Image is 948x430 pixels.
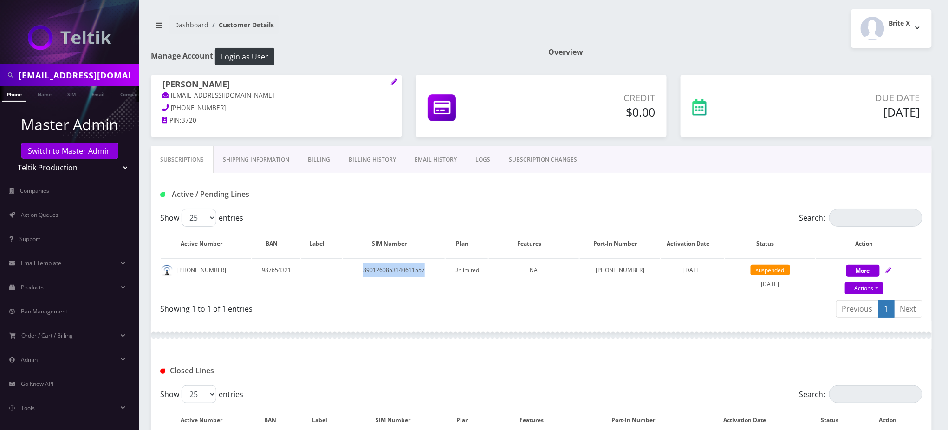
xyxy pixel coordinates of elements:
[151,15,534,42] nav: breadcrumb
[446,230,488,257] th: Plan: activate to sort column ascending
[894,300,922,318] a: Next
[799,385,922,403] label: Search:
[151,48,534,65] h1: Manage Account
[580,258,660,296] td: [PHONE_NUMBER]
[22,332,73,339] span: Order / Cart / Billing
[21,143,118,159] a: Switch to Master Admin
[405,146,466,173] a: EMAIL HISTORY
[548,48,932,57] h1: Overview
[252,258,300,296] td: 987654321
[343,230,445,257] th: SIM Number: activate to sort column ascending
[851,9,932,48] button: Brite X
[20,187,50,195] span: Companies
[160,192,165,197] img: Active / Pending Lines
[829,209,922,227] input: Search:
[725,258,815,296] td: [DATE]
[301,230,342,257] th: Label: activate to sort column ascending
[116,86,147,101] a: Company
[182,385,216,403] select: Showentries
[2,86,26,102] a: Phone
[160,369,165,374] img: Closed Lines
[21,404,35,412] span: Tools
[299,146,339,173] a: Billing
[773,91,920,105] p: Due Date
[162,116,182,125] a: PIN:
[816,230,922,257] th: Action: activate to sort column ascending
[489,258,579,296] td: NA
[160,190,405,199] h1: Active / Pending Lines
[87,86,109,101] a: Email
[889,20,910,27] h2: Brite X
[21,380,53,388] span: Go Know API
[162,91,274,100] a: [EMAIL_ADDRESS][DOMAIN_NAME]
[162,79,390,91] h1: [PERSON_NAME]
[489,230,579,257] th: Features: activate to sort column ascending
[751,265,790,275] span: suspended
[343,258,445,296] td: 8901260853140611557
[21,259,61,267] span: Email Template
[215,48,274,65] button: Login as User
[160,209,243,227] label: Show entries
[836,300,879,318] a: Previous
[846,265,880,277] button: More
[214,146,299,173] a: Shipping Information
[174,20,208,29] a: Dashboard
[528,105,656,119] h5: $0.00
[33,86,56,101] a: Name
[661,230,724,257] th: Activation Date: activate to sort column ascending
[446,258,488,296] td: Unlimited
[19,235,40,243] span: Support
[63,86,80,101] a: SIM
[878,300,895,318] a: 1
[21,356,38,364] span: Admin
[845,282,883,294] a: Actions
[580,230,660,257] th: Port-In Number: activate to sort column ascending
[19,66,137,84] input: Search in Company
[160,300,534,314] div: Showing 1 to 1 of 1 entries
[339,146,405,173] a: Billing History
[160,366,405,375] h1: Closed Lines
[799,209,922,227] label: Search:
[528,91,656,105] p: Credit
[28,25,111,50] img: Teltik Production
[160,385,243,403] label: Show entries
[725,230,815,257] th: Status: activate to sort column ascending
[171,104,226,112] span: [PHONE_NUMBER]
[161,230,251,257] th: Active Number: activate to sort column ascending
[151,146,214,173] a: Subscriptions
[213,51,274,61] a: Login as User
[161,265,173,276] img: default.png
[500,146,586,173] a: SUBSCRIPTION CHANGES
[21,307,67,315] span: Ban Management
[829,385,922,403] input: Search:
[21,211,58,219] span: Action Queues
[208,20,274,30] li: Customer Details
[21,283,44,291] span: Products
[161,258,251,296] td: [PHONE_NUMBER]
[182,209,216,227] select: Showentries
[466,146,500,173] a: LOGS
[684,266,702,274] span: [DATE]
[182,116,196,124] span: 3720
[773,105,920,119] h5: [DATE]
[252,230,300,257] th: BAN: activate to sort column ascending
